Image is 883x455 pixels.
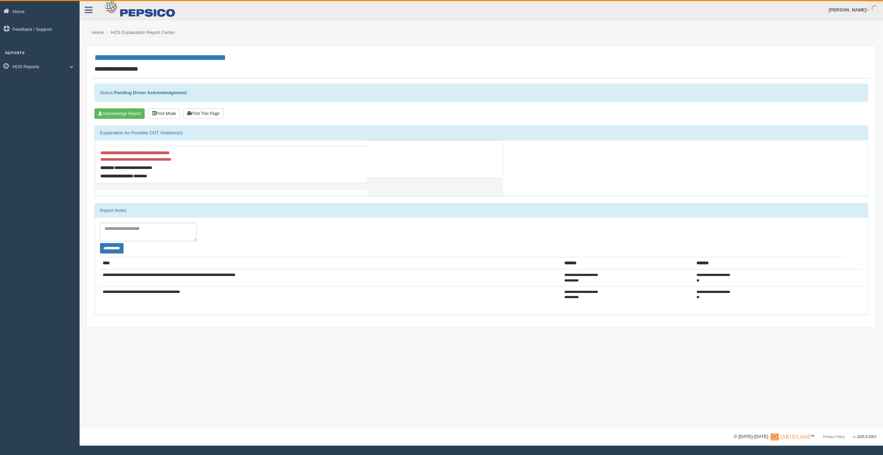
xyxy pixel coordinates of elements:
button: Print Mode [148,108,180,119]
strong: Pending Driver Acknowledgement [114,90,186,95]
a: HOS Explanation Report Center [111,30,175,35]
div: © [DATE]-[DATE] - ™ [734,433,876,440]
div: Explanation for Possible DOT Violation(s) [95,126,868,140]
a: Home [92,30,104,35]
button: Acknowledge Receipt [94,108,145,119]
img: Gridline [771,434,810,440]
button: Print This Page [183,108,224,119]
div: Status: [94,84,868,101]
span: v. 2025.4.2063 [854,435,876,439]
a: Privacy Policy [823,435,845,439]
button: Change Filter Options [100,243,124,253]
div: Report Notes [95,204,868,217]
